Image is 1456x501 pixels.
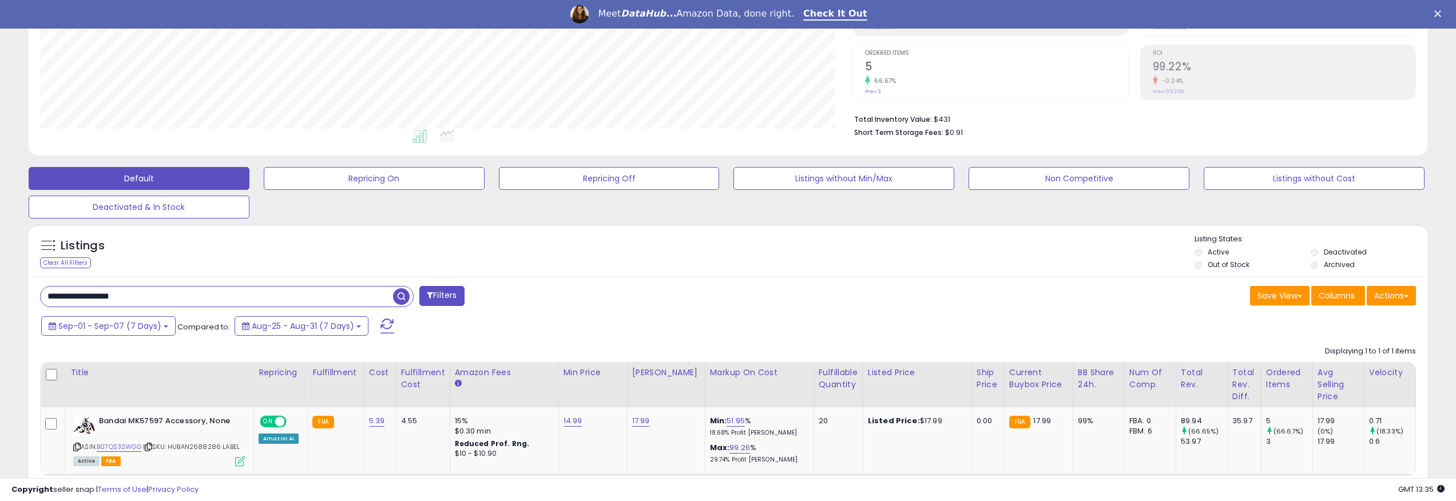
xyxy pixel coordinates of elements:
[1153,88,1184,95] small: Prev: 99.26%
[252,320,354,332] span: Aug-25 - Aug-31 (7 Days)
[1153,50,1415,57] span: ROI
[1033,415,1051,426] span: 17.99
[1009,416,1030,428] small: FBA
[1318,416,1364,426] div: 17.99
[369,367,391,379] div: Cost
[73,416,96,436] img: 41ra3tTj0tL._SL40_.jpg
[1195,234,1427,245] p: Listing States:
[285,417,303,427] span: OFF
[1266,416,1312,426] div: 5
[1273,427,1303,436] small: (66.67%)
[1232,416,1252,426] div: 35.97
[598,8,794,19] div: Meet Amazon Data, done right.
[455,426,550,436] div: $0.30 min
[632,367,700,379] div: [PERSON_NAME]
[621,8,676,19] i: DataHub...
[870,77,896,85] small: 66.67%
[570,5,589,23] img: Profile image for Georgie
[819,416,854,426] div: 20
[1367,286,1416,305] button: Actions
[1158,77,1184,85] small: -0.04%
[1311,286,1365,305] button: Columns
[868,415,920,426] b: Listed Price:
[727,415,745,427] a: 51.95
[865,50,1128,57] span: Ordered Items
[70,367,249,379] div: Title
[1009,367,1068,391] div: Current Buybox Price
[729,442,750,454] a: 99.26
[1204,167,1425,190] button: Listings without Cost
[945,127,963,138] span: $0.91
[819,367,858,391] div: Fulfillable Quantity
[1266,367,1308,391] div: Ordered Items
[564,367,622,379] div: Min Price
[455,449,550,459] div: $10 - $10.90
[1129,416,1167,426] div: FBA: 0
[632,415,650,427] a: 17.99
[369,415,385,427] a: 5.39
[710,429,805,437] p: 18.68% Profit [PERSON_NAME]
[1318,427,1334,436] small: (0%)
[455,379,462,389] small: Amazon Fees.
[401,416,441,426] div: 4.55
[969,167,1189,190] button: Non Competitive
[1369,367,1411,379] div: Velocity
[148,484,199,495] a: Privacy Policy
[1398,484,1445,495] span: 2025-09-9 13:35 GMT
[499,167,720,190] button: Repricing Off
[41,316,176,336] button: Sep-01 - Sep-07 (7 Days)
[854,112,1407,125] li: $431
[1208,247,1229,257] label: Active
[1319,290,1355,301] span: Columns
[455,439,530,448] b: Reduced Prof. Rng.
[261,417,275,427] span: ON
[29,167,249,190] button: Default
[803,8,867,21] a: Check It Out
[1324,247,1367,257] label: Deactivated
[58,320,161,332] span: Sep-01 - Sep-07 (7 Days)
[1232,367,1256,403] div: Total Rev. Diff.
[40,257,91,268] div: Clear All Filters
[1325,346,1416,357] div: Displaying 1 to 1 of 1 items
[1324,260,1355,269] label: Archived
[710,456,805,464] p: 29.74% Profit [PERSON_NAME]
[312,416,334,428] small: FBA
[710,416,805,437] div: %
[710,367,809,379] div: Markup on Cost
[1078,367,1120,391] div: BB Share 24h.
[455,367,554,379] div: Amazon Fees
[710,415,727,426] b: Min:
[101,456,121,466] span: FBA
[259,367,303,379] div: Repricing
[854,128,943,137] b: Short Term Storage Fees:
[1188,427,1219,436] small: (66.65%)
[1181,416,1227,426] div: 89.94
[259,434,299,444] div: Amazon AI
[977,416,995,426] div: 0.00
[1434,10,1446,17] div: Close
[1376,427,1403,436] small: (18.33%)
[854,114,932,124] b: Total Inventory Value:
[733,167,954,190] button: Listings without Min/Max
[29,196,249,218] button: Deactivated & In Stock
[1250,286,1310,305] button: Save View
[865,60,1128,75] h2: 5
[1129,367,1171,391] div: Num of Comp.
[98,484,146,495] a: Terms of Use
[455,416,550,426] div: 15%
[1266,436,1312,447] div: 3
[97,442,141,452] a: B07QS3SWGG
[710,443,805,464] div: %
[73,416,245,465] div: ASIN:
[1369,436,1415,447] div: 0.6
[865,88,881,95] small: Prev: 3
[1181,367,1223,391] div: Total Rev.
[1369,416,1415,426] div: 0.71
[61,238,105,254] h5: Listings
[977,367,999,391] div: Ship Price
[312,367,359,379] div: Fulfillment
[73,456,100,466] span: All listings currently available for purchase on Amazon
[235,316,368,336] button: Aug-25 - Aug-31 (7 Days)
[1318,367,1359,403] div: Avg Selling Price
[1181,436,1227,447] div: 53.97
